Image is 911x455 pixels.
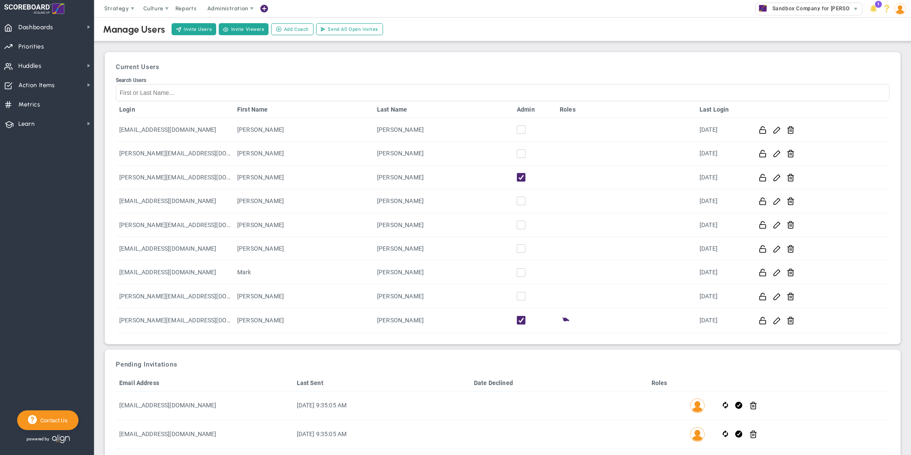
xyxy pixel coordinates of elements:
[696,237,750,261] td: [DATE]
[787,220,795,229] button: Remove user from company
[234,308,374,333] td: [PERSON_NAME]
[116,237,234,261] td: [EMAIL_ADDRESS][DOMAIN_NAME]
[234,237,374,261] td: [PERSON_NAME]
[116,308,234,333] td: [PERSON_NAME][EMAIL_ADDRESS][DOMAIN_NAME]
[787,292,795,301] button: Remove user from company
[759,173,767,182] button: Reset this password
[894,3,906,15] img: 86643.Person.photo
[37,417,68,424] span: Contact Us
[374,237,513,261] td: [PERSON_NAME]
[234,261,374,284] td: Mark
[735,400,742,410] button: Accept Invite
[759,197,767,206] button: Reset this password
[735,429,742,439] button: Accept Invite
[119,106,230,113] a: Login
[696,189,750,213] td: [DATE]
[723,400,728,410] button: Resend Invite
[18,115,35,133] span: Learn
[648,375,687,391] th: Roles
[517,106,553,113] a: Admin
[297,379,467,386] a: Last Sent
[116,361,890,368] h3: Pending Invitations
[234,142,374,165] td: [PERSON_NAME]
[18,57,42,75] span: Huddles
[116,118,234,142] td: [EMAIL_ADDRESS][DOMAIN_NAME]
[172,23,216,35] button: Invite Users
[374,118,513,142] td: [PERSON_NAME]
[103,24,165,35] div: Manage Users
[773,268,781,277] button: Edit User Info
[759,220,767,229] button: Reset this password
[787,244,795,253] button: Remove user from company
[116,166,234,189] td: [PERSON_NAME][EMAIL_ADDRESS][DOMAIN_NAME]
[759,292,767,301] button: Reset this password
[234,285,374,308] td: [PERSON_NAME]
[696,118,750,142] td: [DATE]
[234,189,374,213] td: [PERSON_NAME]
[749,400,757,410] button: Delete Invite
[219,23,268,35] button: Invite Viewers
[374,166,513,189] td: [PERSON_NAME]
[18,18,53,36] span: Dashboards
[773,197,781,206] button: Edit User Info
[17,432,106,446] div: Powered by Align
[207,5,248,12] span: Administration
[116,84,890,101] input: Search Users
[316,23,383,35] button: Send All Open Invites
[690,398,705,413] img: Created by Steve DuVall
[723,429,728,439] button: Resend Invite
[773,149,781,158] button: Edit User Info
[773,125,781,134] button: Edit User Info
[234,213,374,237] td: [PERSON_NAME]
[119,379,290,386] a: Email Address
[696,142,750,165] td: [DATE]
[377,106,510,113] a: Last Name
[234,118,374,142] td: [PERSON_NAME]
[143,5,163,12] span: Culture
[773,173,781,182] button: Edit User Info
[787,149,795,158] button: Remove user from company
[749,429,757,439] button: Delete Invite
[759,244,767,253] button: Reset this password
[18,76,55,94] span: Action Items
[696,285,750,308] td: [DATE]
[690,427,705,442] img: Created by Steve DuVall
[787,268,795,277] button: Remove user from company
[757,3,768,14] img: 32671.Company.photo
[759,268,767,277] button: Reset this password
[116,189,234,213] td: [EMAIL_ADDRESS][DOMAIN_NAME]
[759,149,767,158] button: Reset this password
[759,125,767,134] button: Reset this password
[116,285,234,308] td: [PERSON_NAME][EMAIL_ADDRESS][DOMAIN_NAME]
[374,213,513,237] td: [PERSON_NAME]
[850,3,862,15] span: select
[234,166,374,189] td: [PERSON_NAME]
[773,316,781,325] button: Edit User Info
[271,23,314,35] button: Add Coach
[293,391,471,420] td: [DATE] 9:35:05 AM
[374,142,513,165] td: [PERSON_NAME]
[374,261,513,284] td: [PERSON_NAME]
[700,106,746,113] a: Last Login
[374,308,513,333] td: [PERSON_NAME]
[284,26,309,33] span: Add Coach
[773,244,781,253] button: Edit User Info
[18,96,40,114] span: Metrics
[474,379,644,386] a: Date Declined
[374,189,513,213] td: [PERSON_NAME]
[18,38,44,56] span: Priorities
[293,420,471,449] td: [DATE] 9:35:05 AM
[759,316,767,325] button: Reset this password
[116,213,234,237] td: [PERSON_NAME][EMAIL_ADDRESS][DOMAIN_NAME]
[116,391,293,420] td: [EMAIL_ADDRESS][DOMAIN_NAME]
[374,285,513,308] td: [PERSON_NAME]
[773,292,781,301] button: Edit User Info
[696,213,750,237] td: [DATE]
[787,316,795,325] button: Remove user from company
[560,315,570,325] span: Coach
[773,220,781,229] button: Edit User Info
[116,142,234,165] td: [PERSON_NAME][EMAIL_ADDRESS][DOMAIN_NAME]
[116,420,293,449] td: [EMAIL_ADDRESS][DOMAIN_NAME]
[116,77,890,83] div: Search Users
[696,261,750,284] td: [DATE]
